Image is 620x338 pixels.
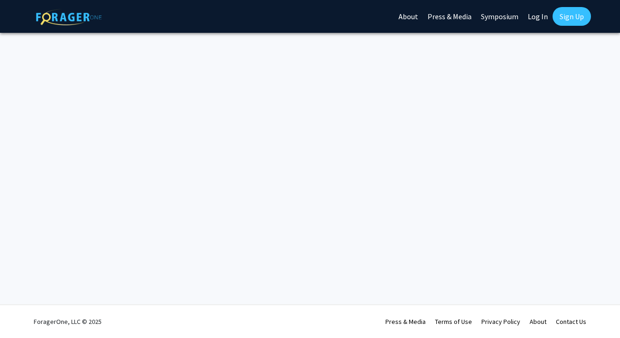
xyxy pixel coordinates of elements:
[553,7,591,26] a: Sign Up
[530,317,546,326] a: About
[385,317,426,326] a: Press & Media
[481,317,520,326] a: Privacy Policy
[556,317,586,326] a: Contact Us
[435,317,472,326] a: Terms of Use
[34,305,102,338] div: ForagerOne, LLC © 2025
[36,9,102,25] img: ForagerOne Logo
